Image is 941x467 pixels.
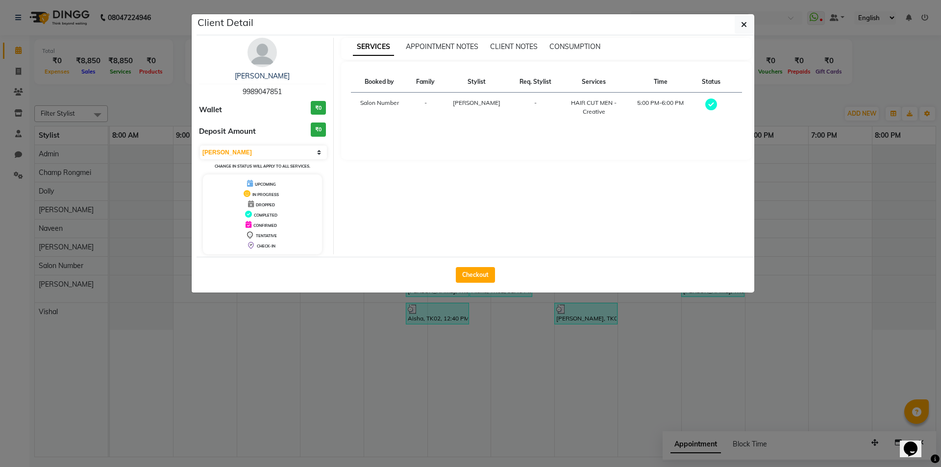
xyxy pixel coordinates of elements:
span: TENTATIVE [256,233,277,238]
th: Status [694,72,729,93]
span: APPOINTMENT NOTES [406,42,478,51]
td: - [408,93,443,123]
th: Family [408,72,443,93]
td: 5:00 PM-6:00 PM [627,93,694,123]
span: IN PROGRESS [252,192,279,197]
h3: ₹0 [311,101,326,115]
div: HAIR CUT MEN - Creative [566,98,621,116]
h3: ₹0 [311,123,326,137]
th: Stylist [443,72,511,93]
h5: Client Detail [198,15,253,30]
span: COMPLETED [254,213,277,218]
span: Deposit Amount [199,126,256,137]
img: avatar [248,38,277,67]
a: [PERSON_NAME] [235,72,290,80]
th: Time [627,72,694,93]
span: CHECK-IN [257,244,275,248]
iframe: chat widget [900,428,931,457]
span: DROPPED [256,202,275,207]
span: CONSUMPTION [549,42,600,51]
th: Services [560,72,627,93]
span: [PERSON_NAME] [453,99,500,106]
th: Booked by [351,72,408,93]
small: Change in status will apply to all services. [215,164,310,169]
td: Salon Number [351,93,408,123]
span: CLIENT NOTES [490,42,538,51]
span: SERVICES [353,38,394,56]
th: Req. Stylist [511,72,561,93]
span: 9989047851 [243,87,282,96]
span: CONFIRMED [253,223,277,228]
span: UPCOMING [255,182,276,187]
td: - [511,93,561,123]
button: Checkout [456,267,495,283]
span: Wallet [199,104,222,116]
